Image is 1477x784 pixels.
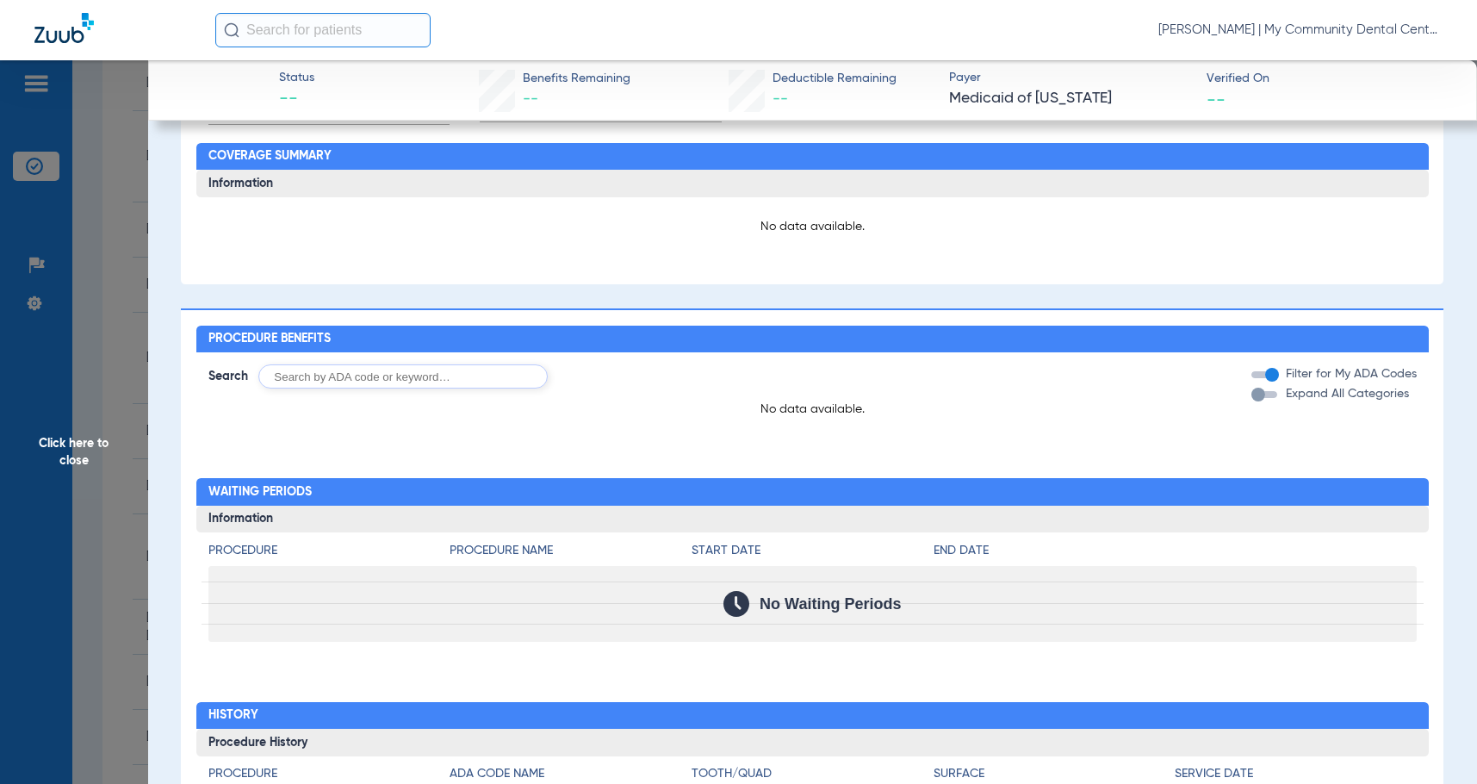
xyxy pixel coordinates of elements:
h4: Tooth/Quad [692,765,934,783]
span: Verified On [1207,70,1449,88]
span: Status [279,69,314,87]
h2: Coverage Summary [196,143,1429,171]
p: No data available. [208,218,1417,235]
h2: Procedure Benefits [196,326,1429,353]
span: Payer [949,69,1192,87]
input: Search by ADA code or keyword… [258,364,548,389]
img: Search Icon [224,22,239,38]
app-breakdown-title: Procedure Name [450,542,692,566]
span: -- [279,88,314,112]
span: Deductible Remaining [773,70,897,88]
h4: Procedure Name [450,542,692,560]
span: -- [773,91,788,107]
span: Search [208,368,248,385]
iframe: Chat Widget [1391,701,1477,784]
h4: ADA Code Name [450,765,692,783]
span: No Waiting Periods [760,595,901,613]
h4: Procedure [208,765,450,783]
img: Zuub Logo [34,13,94,43]
app-breakdown-title: End Date [934,542,1417,566]
app-breakdown-title: Procedure [208,542,450,566]
h3: Information [196,506,1429,533]
h4: End Date [934,542,1417,560]
span: Expand All Categories [1286,388,1409,400]
h4: Procedure [208,542,450,560]
label: Filter for My ADA Codes [1282,365,1417,383]
span: Medicaid of [US_STATE] [949,88,1192,109]
h4: Surface [934,765,1176,783]
span: -- [523,91,538,107]
input: Search for patients [215,13,431,47]
h2: Waiting Periods [196,478,1429,506]
p: No data available. [196,401,1429,418]
span: [PERSON_NAME] | My Community Dental Centers [1158,22,1443,39]
app-breakdown-title: Start Date [692,542,934,566]
span: -- [1207,90,1226,108]
h4: Service Date [1175,765,1417,783]
h3: Procedure History [196,729,1429,756]
h3: Information [196,170,1429,197]
h2: History [196,702,1429,730]
img: Calendar [723,591,749,617]
span: Benefits Remaining [523,70,630,88]
h4: Start Date [692,542,934,560]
